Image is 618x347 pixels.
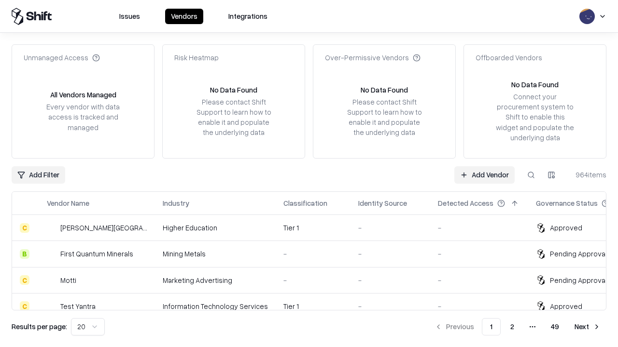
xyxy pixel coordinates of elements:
[454,166,515,184] a: Add Vendor
[165,9,203,24] button: Vendors
[550,301,582,311] div: Approved
[223,9,273,24] button: Integrations
[163,249,268,259] div: Mining Metals
[283,249,343,259] div: -
[438,275,520,285] div: -
[60,249,133,259] div: First Quantum Minerals
[47,275,56,285] img: Motti
[163,198,189,208] div: Industry
[569,318,606,335] button: Next
[550,249,607,259] div: Pending Approval
[60,301,96,311] div: Test Yantra
[325,53,421,63] div: Over-Permissive Vendors
[568,170,606,180] div: 964 items
[550,223,582,233] div: Approved
[358,301,422,311] div: -
[47,301,56,311] img: Test Yantra
[12,321,67,332] p: Results per page:
[438,198,493,208] div: Detected Access
[163,223,268,233] div: Higher Education
[47,223,56,233] img: Reichman University
[163,301,268,311] div: Information Technology Services
[482,318,501,335] button: 1
[20,249,29,259] div: B
[47,198,89,208] div: Vendor Name
[511,80,559,90] div: No Data Found
[495,92,575,143] div: Connect your procurement system to Shift to enable this widget and populate the underlying data
[283,198,327,208] div: Classification
[210,85,257,95] div: No Data Found
[438,301,520,311] div: -
[438,223,520,233] div: -
[358,198,407,208] div: Identity Source
[503,318,522,335] button: 2
[476,53,542,63] div: Offboarded Vendors
[20,275,29,285] div: C
[358,275,422,285] div: -
[429,318,606,335] nav: pagination
[361,85,408,95] div: No Data Found
[283,223,343,233] div: Tier 1
[358,249,422,259] div: -
[536,198,598,208] div: Governance Status
[550,275,607,285] div: Pending Approval
[543,318,567,335] button: 49
[344,97,424,138] div: Please contact Shift Support to learn how to enable it and populate the underlying data
[174,53,219,63] div: Risk Heatmap
[12,166,65,184] button: Add Filter
[47,249,56,259] img: First Quantum Minerals
[20,301,29,311] div: C
[283,301,343,311] div: Tier 1
[163,275,268,285] div: Marketing Advertising
[60,275,76,285] div: Motti
[283,275,343,285] div: -
[20,223,29,233] div: C
[24,53,100,63] div: Unmanaged Access
[438,249,520,259] div: -
[113,9,146,24] button: Issues
[50,90,116,100] div: All Vendors Managed
[194,97,274,138] div: Please contact Shift Support to learn how to enable it and populate the underlying data
[43,102,123,132] div: Every vendor with data access is tracked and managed
[358,223,422,233] div: -
[60,223,147,233] div: [PERSON_NAME][GEOGRAPHIC_DATA]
